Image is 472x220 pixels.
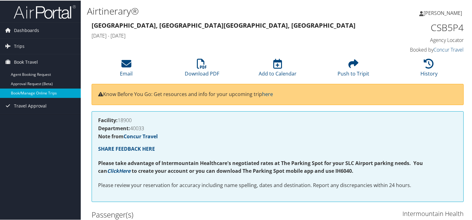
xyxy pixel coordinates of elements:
[185,62,219,76] a: Download PDF
[338,62,369,76] a: Push to Tripit
[378,21,464,34] h1: CSB5P4
[124,132,158,139] a: Concur Travel
[98,181,457,189] p: Please review your reservation for accuracy including name spelling, dates and destination. Repor...
[14,54,38,69] span: Book Travel
[92,209,273,219] h2: Passenger(s)
[433,46,464,53] a: Concur Travel
[92,32,368,39] h4: [DATE] - [DATE]
[119,167,130,174] a: Here
[14,98,47,113] span: Travel Approval
[98,132,158,139] strong: Note from
[87,4,341,17] h1: Airtinerary®
[98,125,457,130] h4: 40033
[262,90,273,97] a: here
[98,145,155,152] a: SHARE FEEDBACK HERE
[98,124,130,131] strong: Department:
[259,62,297,76] a: Add to Calendar
[98,116,118,123] strong: Facility:
[98,159,423,174] strong: Please take advantage of Intermountain Healthcare's negotiated rates at The Parking Spot for your...
[120,62,133,76] a: Email
[107,167,119,174] a: Click
[14,38,25,53] span: Trips
[419,3,468,22] a: [PERSON_NAME]
[132,167,353,174] strong: to create your account or you can download The Parking Spot mobile app and use IH6040.
[424,9,462,16] span: [PERSON_NAME]
[14,4,76,19] img: airportal-logo.png
[14,22,39,38] span: Dashboards
[420,62,438,76] a: History
[92,21,356,29] strong: [GEOGRAPHIC_DATA], [GEOGRAPHIC_DATA] [GEOGRAPHIC_DATA], [GEOGRAPHIC_DATA]
[378,36,464,43] h4: Agency Locator
[98,90,457,98] p: Know Before You Go: Get resources and info for your upcoming trip
[378,46,464,53] h4: Booked by
[98,117,457,122] h4: 18900
[282,209,464,218] h3: Intermountain Health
